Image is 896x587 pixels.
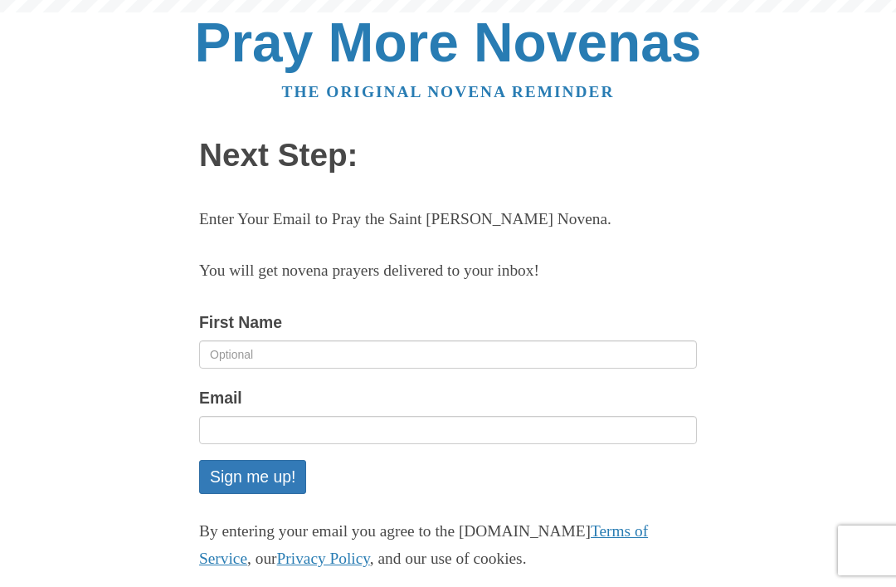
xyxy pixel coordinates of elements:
input: Optional [199,340,697,369]
label: Email [199,384,242,412]
a: Pray More Novenas [195,12,702,73]
h1: Next Step: [199,138,697,174]
a: Privacy Policy [277,550,370,567]
p: Enter Your Email to Pray the Saint [PERSON_NAME] Novena. [199,206,697,233]
p: By entering your email you agree to the [DOMAIN_NAME] , our , and our use of cookies. [199,518,697,573]
p: You will get novena prayers delivered to your inbox! [199,257,697,285]
label: First Name [199,309,282,336]
a: The original novena reminder [282,83,615,100]
button: Sign me up! [199,460,306,494]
